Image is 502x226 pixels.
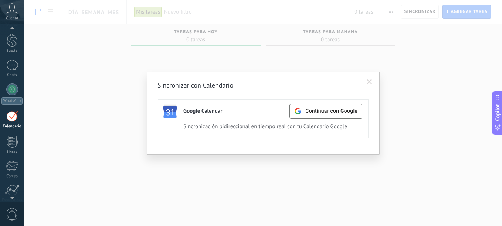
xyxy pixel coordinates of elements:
[1,49,23,54] div: Leads
[1,73,23,78] div: Chats
[1,97,23,105] div: WhatsApp
[6,16,18,21] span: Cuenta
[1,150,23,155] div: Listas
[1,174,23,179] div: Correo
[157,81,369,89] h2: Sincronizar con Calendario
[494,104,501,121] span: Copilot
[183,123,358,130] div: Sincronización bidireccional en tiempo real con tu Calendario Google
[183,107,223,114] div: Google Calendar
[289,104,362,119] button: Continuar con Google
[305,108,357,114] span: Continuar con Google
[1,124,23,129] div: Calendario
